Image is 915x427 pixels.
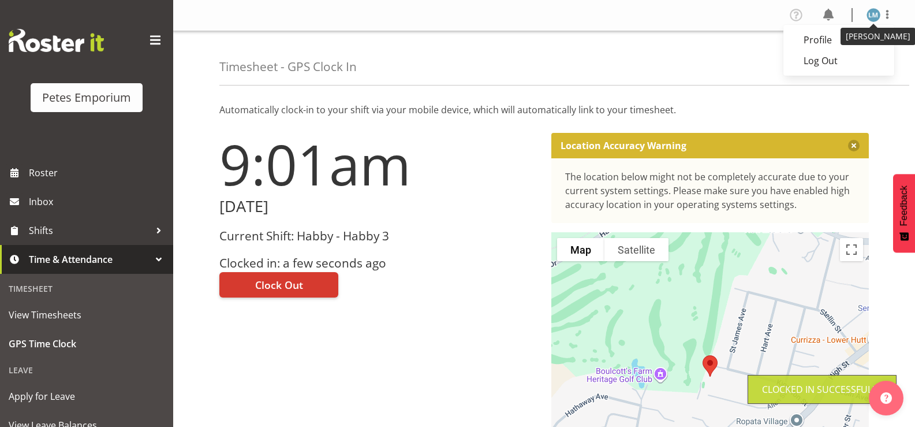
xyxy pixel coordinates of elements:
span: GPS Time Clock [9,335,165,352]
p: Location Accuracy Warning [561,140,686,151]
div: Timesheet [3,277,170,300]
a: View Timesheets [3,300,170,329]
div: Clocked in Successfully [762,383,882,396]
h3: Clocked in: a few seconds ago [219,257,537,270]
span: Inbox [29,193,167,210]
h4: Timesheet - GPS Clock In [219,60,357,73]
div: Leave [3,358,170,382]
h2: [DATE] [219,198,537,216]
h3: Current Shift: Habby - Habby 3 [219,229,537,243]
h1: 9:01am [219,133,537,195]
img: Rosterit website logo [9,29,104,52]
a: Apply for Leave [3,382,170,411]
button: Clock Out [219,272,338,298]
a: Profile [783,29,894,50]
span: Shifts [29,222,150,239]
span: Clock Out [255,277,303,292]
button: Toggle fullscreen view [840,238,863,261]
button: Close message [848,140,860,151]
span: Time & Attendance [29,251,150,268]
a: Log Out [783,50,894,71]
span: Feedback [899,185,909,226]
div: The location below might not be completely accurate due to your current system settings. Please m... [565,170,856,211]
button: Show satellite imagery [604,238,668,261]
span: Roster [29,164,167,181]
span: View Timesheets [9,306,165,324]
p: Automatically clock-in to your shift via your mobile device, which will automatically link to you... [219,103,869,117]
a: GPS Time Clock [3,329,170,358]
img: help-xxl-2.png [880,392,892,404]
button: Show street map [557,238,604,261]
div: Petes Emporium [42,89,131,106]
img: lianne-morete5410.jpg [867,8,880,22]
button: Feedback - Show survey [893,174,915,253]
span: Apply for Leave [9,388,165,405]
